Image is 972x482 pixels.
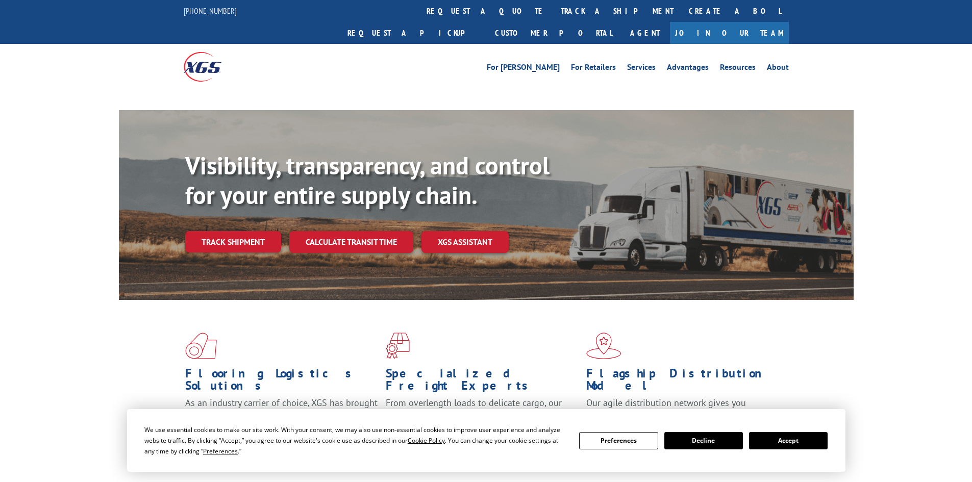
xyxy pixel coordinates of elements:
b: Visibility, transparency, and control for your entire supply chain. [185,149,550,211]
button: Decline [664,432,743,449]
a: For Retailers [571,63,616,74]
button: Accept [749,432,828,449]
a: Track shipment [185,231,281,252]
h1: Flagship Distribution Model [586,367,779,397]
a: [PHONE_NUMBER] [184,6,237,16]
img: xgs-icon-flagship-distribution-model-red [586,333,621,359]
span: Cookie Policy [408,436,445,445]
p: From overlength loads to delicate cargo, our experienced staff knows the best way to move your fr... [386,397,579,442]
a: Services [627,63,656,74]
span: As an industry carrier of choice, XGS has brought innovation and dedication to flooring logistics... [185,397,378,433]
a: Calculate transit time [289,231,413,253]
a: Request a pickup [340,22,487,44]
h1: Flooring Logistics Solutions [185,367,378,397]
a: Agent [620,22,670,44]
span: Our agile distribution network gives you nationwide inventory management on demand. [586,397,774,421]
div: Cookie Consent Prompt [127,409,845,472]
span: Preferences [203,447,238,455]
a: Advantages [667,63,709,74]
a: Customer Portal [487,22,620,44]
img: xgs-icon-total-supply-chain-intelligence-red [185,333,217,359]
a: About [767,63,789,74]
div: We use essential cookies to make our site work. With your consent, we may also use non-essential ... [144,424,567,456]
a: Join Our Team [670,22,789,44]
img: xgs-icon-focused-on-flooring-red [386,333,410,359]
a: Resources [720,63,756,74]
a: For [PERSON_NAME] [487,63,560,74]
button: Preferences [579,432,658,449]
h1: Specialized Freight Experts [386,367,579,397]
a: XGS ASSISTANT [421,231,509,253]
